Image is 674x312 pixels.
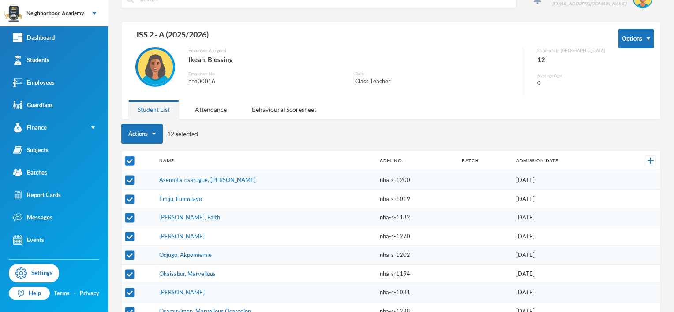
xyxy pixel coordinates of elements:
div: · [74,289,76,298]
a: Privacy [80,289,99,298]
div: Behavioural Scoresheet [243,100,326,119]
td: [DATE] [512,208,619,227]
a: Help [9,287,50,300]
td: nha-s-1019 [375,189,457,208]
td: nha-s-1031 [375,283,457,302]
td: [DATE] [512,227,619,246]
div: Students [13,56,49,65]
td: [DATE] [512,189,619,208]
div: Employee No. [188,71,342,77]
div: Ikeah, Blessing [188,54,516,65]
img: EMPLOYEE [138,49,173,85]
td: [DATE] [512,171,619,190]
div: Messages [13,213,52,222]
button: Options [618,29,654,48]
td: nha-s-1202 [375,246,457,265]
div: Employees [13,78,55,87]
div: Students in [GEOGRAPHIC_DATA] [537,47,605,54]
div: Average Age [537,72,605,79]
button: Actions [121,124,163,144]
td: nha-s-1200 [375,171,457,190]
a: [PERSON_NAME] [159,289,205,296]
a: [PERSON_NAME], Faith [159,214,220,221]
td: nha-s-1270 [375,227,457,246]
a: Settings [9,264,59,282]
td: [DATE] [512,264,619,283]
a: [PERSON_NAME] [159,233,205,240]
a: Emiju, Funmilayo [159,195,202,202]
div: Events [13,235,44,245]
img: + [648,158,654,164]
th: Admission Date [512,151,619,171]
td: nha-s-1194 [375,264,457,283]
td: [DATE] [512,283,619,302]
div: Employee Assigned [188,47,516,54]
div: Neighborhood Academy [26,9,84,17]
a: Terms [54,289,70,298]
div: 12 [537,54,605,65]
div: Report Cards [13,190,61,200]
td: nha-s-1182 [375,208,457,227]
div: Attendance [186,100,236,119]
div: nha00016 [188,77,342,86]
div: Guardians [13,100,53,110]
div: 0 [537,79,605,88]
div: Batches [13,168,47,177]
th: Batch [457,151,512,171]
th: Name [155,151,375,171]
div: Class Teacher [355,77,517,86]
div: Student List [128,100,179,119]
th: Adm. No. [375,151,457,171]
div: Role [355,71,517,77]
div: 12 selected [121,124,198,144]
div: Finance [13,123,47,132]
a: Asemota-osarugue, [PERSON_NAME] [159,176,256,183]
div: [EMAIL_ADDRESS][DOMAIN_NAME] [552,0,626,7]
td: [DATE] [512,246,619,265]
a: Odjugo, Akpomiemie [159,251,212,258]
img: logo [5,5,22,22]
div: Subjects [13,145,49,155]
div: JSS 2 - A (2025/2026) [128,29,605,47]
div: Dashboard [13,33,55,42]
a: Okaisabor, Marvellous [159,270,216,277]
